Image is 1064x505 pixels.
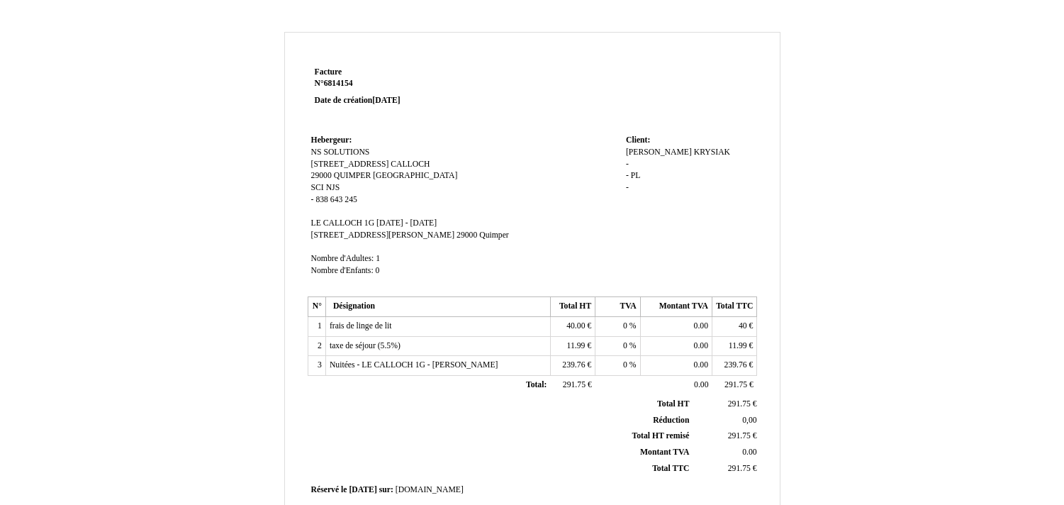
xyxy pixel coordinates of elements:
[373,171,457,180] span: [GEOGRAPHIC_DATA]
[652,464,689,473] span: Total TTC
[324,79,353,88] span: 6814154
[640,448,689,457] span: Montant TVA
[739,321,747,331] span: 40
[712,356,757,376] td: €
[326,183,340,192] span: NJS
[563,380,586,389] span: 291.75
[623,341,627,350] span: 0
[653,416,689,425] span: Réduction
[550,376,595,396] td: €
[315,195,357,204] span: 838 643 245
[334,171,371,180] span: QUIMPER
[694,148,730,157] span: KRYSIAK
[694,360,708,370] span: 0.00
[311,148,370,157] span: NS SOLUTIONS
[315,96,401,105] strong: Date de création
[308,317,325,337] td: 1
[728,431,751,440] span: 291.75
[457,231,477,240] span: 29000
[692,396,759,412] td: €
[626,171,629,180] span: -
[379,485,393,494] span: sur:
[311,135,352,145] span: Hebergeur:
[724,380,747,389] span: 291.75
[728,464,751,473] span: 291.75
[311,254,374,263] span: Nombre d'Adultes:
[479,231,509,240] span: Quimper
[626,148,692,157] span: [PERSON_NAME]
[631,171,641,180] span: PL
[742,448,756,457] span: 0.00
[626,160,629,169] span: -
[311,183,324,192] span: SCI
[692,460,759,477] td: €
[724,360,747,370] span: 239.76
[311,171,332,180] span: 29000
[595,356,640,376] td: %
[692,428,759,445] td: €
[349,485,376,494] span: [DATE]
[626,135,650,145] span: Client:
[623,321,627,331] span: 0
[308,297,325,317] th: N°
[712,336,757,356] td: €
[626,183,629,192] span: -
[694,380,708,389] span: 0.00
[567,341,586,350] span: 11.99
[595,336,640,356] td: %
[657,399,689,409] span: Total HT
[595,317,640,337] td: %
[325,297,550,317] th: Désignation
[376,218,437,228] span: [DATE] - [DATE]
[562,360,585,370] span: 239.76
[550,317,595,337] td: €
[372,96,400,105] span: [DATE]
[308,336,325,356] td: 2
[632,431,689,440] span: Total HT remisé
[330,341,401,350] span: taxe de séjour (5.5%)
[550,356,595,376] td: €
[640,297,712,317] th: Montant TVA
[526,380,547,389] span: Total:
[694,341,708,350] span: 0.00
[311,266,374,275] span: Nombre d'Enfants:
[742,416,756,425] span: 0,00
[550,336,595,356] td: €
[376,266,380,275] span: 0
[712,297,757,317] th: Total TTC
[315,67,342,77] span: Facture
[729,341,747,350] span: 11.99
[311,218,375,228] span: LE CALLOCH 1G
[396,485,464,494] span: [DOMAIN_NAME]
[712,376,757,396] td: €
[330,360,498,370] span: Nuitées - LE CALLOCH 1G - [PERSON_NAME]
[623,360,627,370] span: 0
[550,297,595,317] th: Total HT
[311,485,347,494] span: Réservé le
[308,356,325,376] td: 3
[566,321,585,331] span: 40.00
[315,78,484,89] strong: N°
[694,321,708,331] span: 0.00
[376,254,380,263] span: 1
[595,297,640,317] th: TVA
[728,399,751,409] span: 291.75
[311,231,455,240] span: [STREET_ADDRESS][PERSON_NAME]
[311,160,430,169] span: [STREET_ADDRESS] CALLOCH
[330,321,392,331] span: frais de linge de lit
[311,195,314,204] span: -
[712,317,757,337] td: €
